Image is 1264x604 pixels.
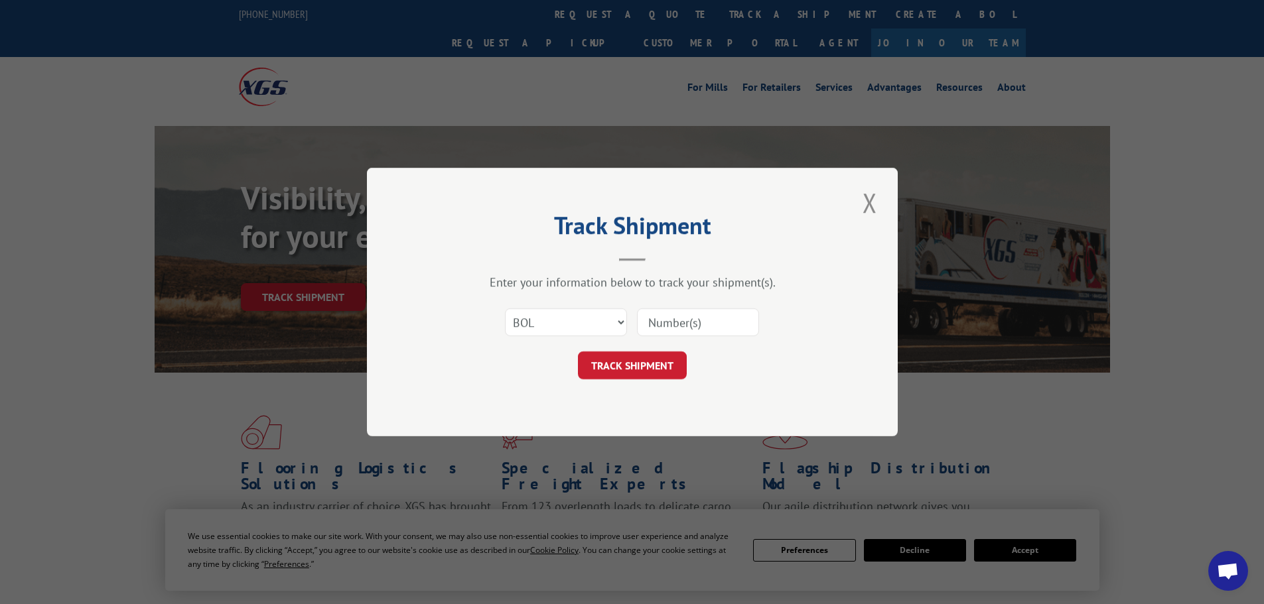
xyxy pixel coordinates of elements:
div: Enter your information below to track your shipment(s). [433,274,831,290]
input: Number(s) [637,308,759,336]
a: Open chat [1208,551,1248,591]
h2: Track Shipment [433,216,831,241]
button: Close modal [859,184,881,221]
button: TRACK SHIPMENT [578,351,687,379]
